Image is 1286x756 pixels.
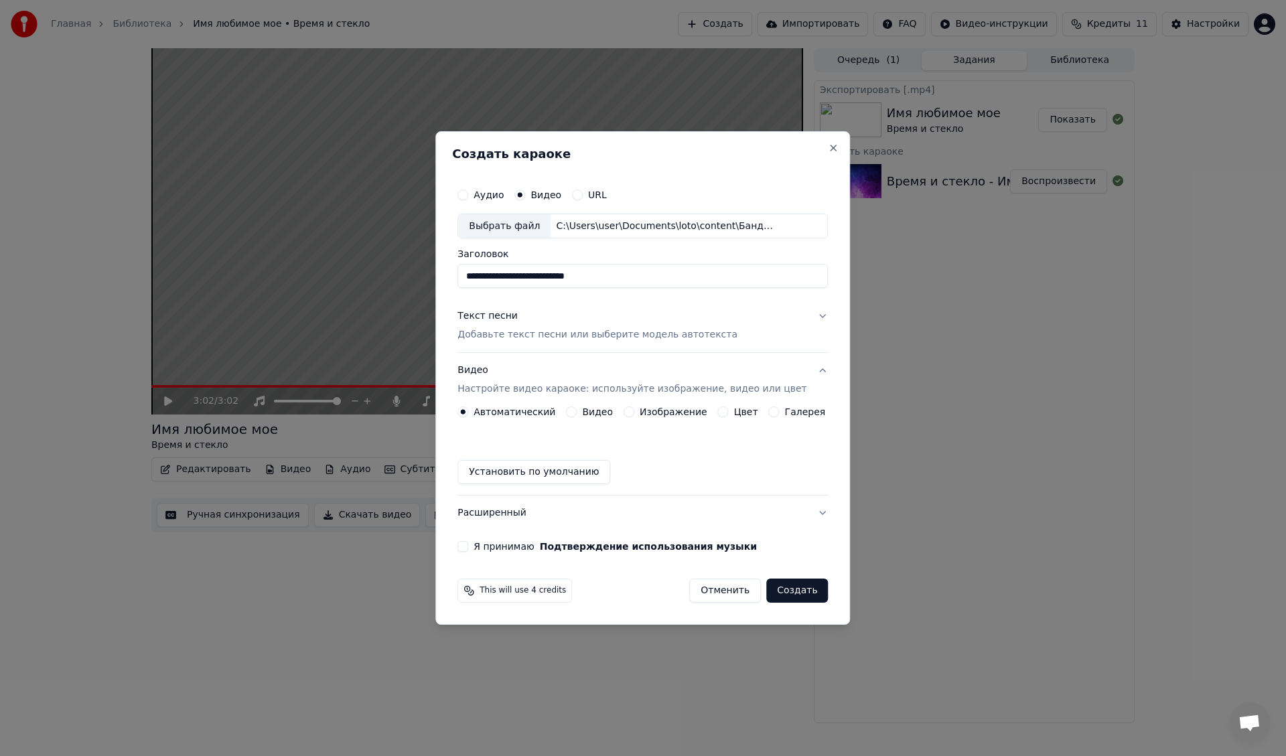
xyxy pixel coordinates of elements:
[457,382,806,396] p: Настройте видео караоке: используйте изображение, видео или цвет
[457,496,828,530] button: Расширенный
[457,250,828,259] label: Заголовок
[785,407,826,417] label: Галерея
[457,310,518,323] div: Текст песни
[640,407,707,417] label: Изображение
[452,148,833,160] h2: Создать караоке
[530,190,561,200] label: Видео
[474,542,757,551] label: Я принимаю
[474,190,504,200] label: Аудио
[551,220,778,233] div: C:\Users\user\Documents\loto\content\БандЭрос - Про красивую жизнь.mp4
[766,579,828,603] button: Создать
[582,407,613,417] label: Видео
[540,542,757,551] button: Я принимаю
[457,299,828,353] button: Текст песниДобавьте текст песни или выберите модель автотекста
[474,407,555,417] label: Автоматический
[458,214,551,238] div: Выбрать файл
[457,406,828,495] div: ВидеоНастройте видео караоке: используйте изображение, видео или цвет
[457,354,828,407] button: ВидеоНастройте видео караоке: используйте изображение, видео или цвет
[457,329,737,342] p: Добавьте текст песни или выберите модель автотекста
[480,585,566,596] span: This will use 4 credits
[457,364,806,396] div: Видео
[457,460,610,484] button: Установить по умолчанию
[689,579,761,603] button: Отменить
[588,190,607,200] label: URL
[734,407,758,417] label: Цвет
